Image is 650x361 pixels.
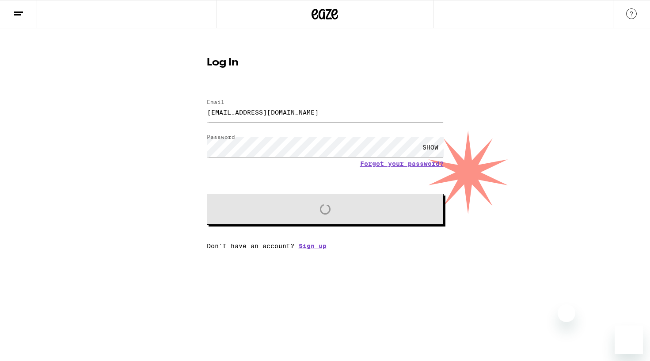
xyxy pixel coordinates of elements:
div: Don't have an account? [207,242,444,250]
a: Forgot your password? [360,160,444,167]
label: Email [207,99,224,105]
div: SHOW [417,137,444,157]
h1: Log In [207,58,444,68]
label: Password [207,134,235,140]
input: Email [207,102,444,122]
a: Sign up [299,242,327,250]
iframe: Close message [558,304,575,322]
iframe: Button to launch messaging window [615,326,643,354]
